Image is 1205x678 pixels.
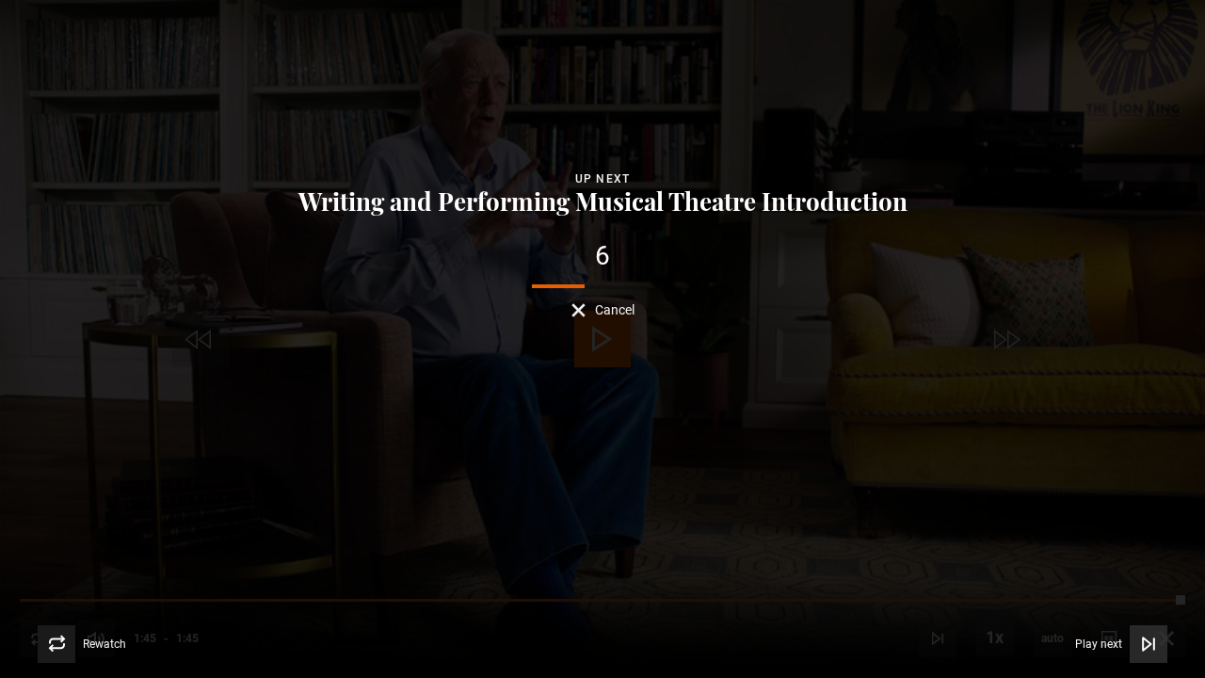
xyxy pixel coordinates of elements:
[293,169,913,188] div: Up next
[293,188,913,215] button: Writing and Performing Musical Theatre Introduction
[571,303,635,317] button: Cancel
[293,243,913,269] div: 6
[1075,625,1167,663] button: Play next
[38,625,126,663] button: Rewatch
[595,303,635,316] span: Cancel
[1075,638,1122,650] span: Play next
[83,638,126,650] span: Rewatch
